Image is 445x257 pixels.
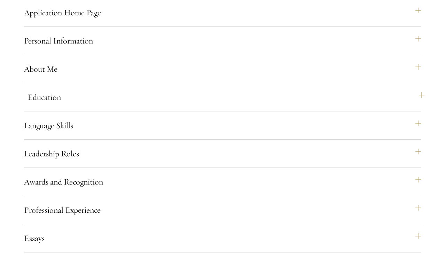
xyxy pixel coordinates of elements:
[24,4,421,21] button: Application Home Page
[24,230,421,247] button: Essays
[24,117,421,134] button: Language Skills
[24,61,421,77] button: About Me
[24,173,421,190] button: Awards and Recognition
[24,145,421,162] button: Leadership Roles
[28,89,424,106] button: Education
[24,32,421,49] button: Personal Information
[24,202,421,218] button: Professional Experience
